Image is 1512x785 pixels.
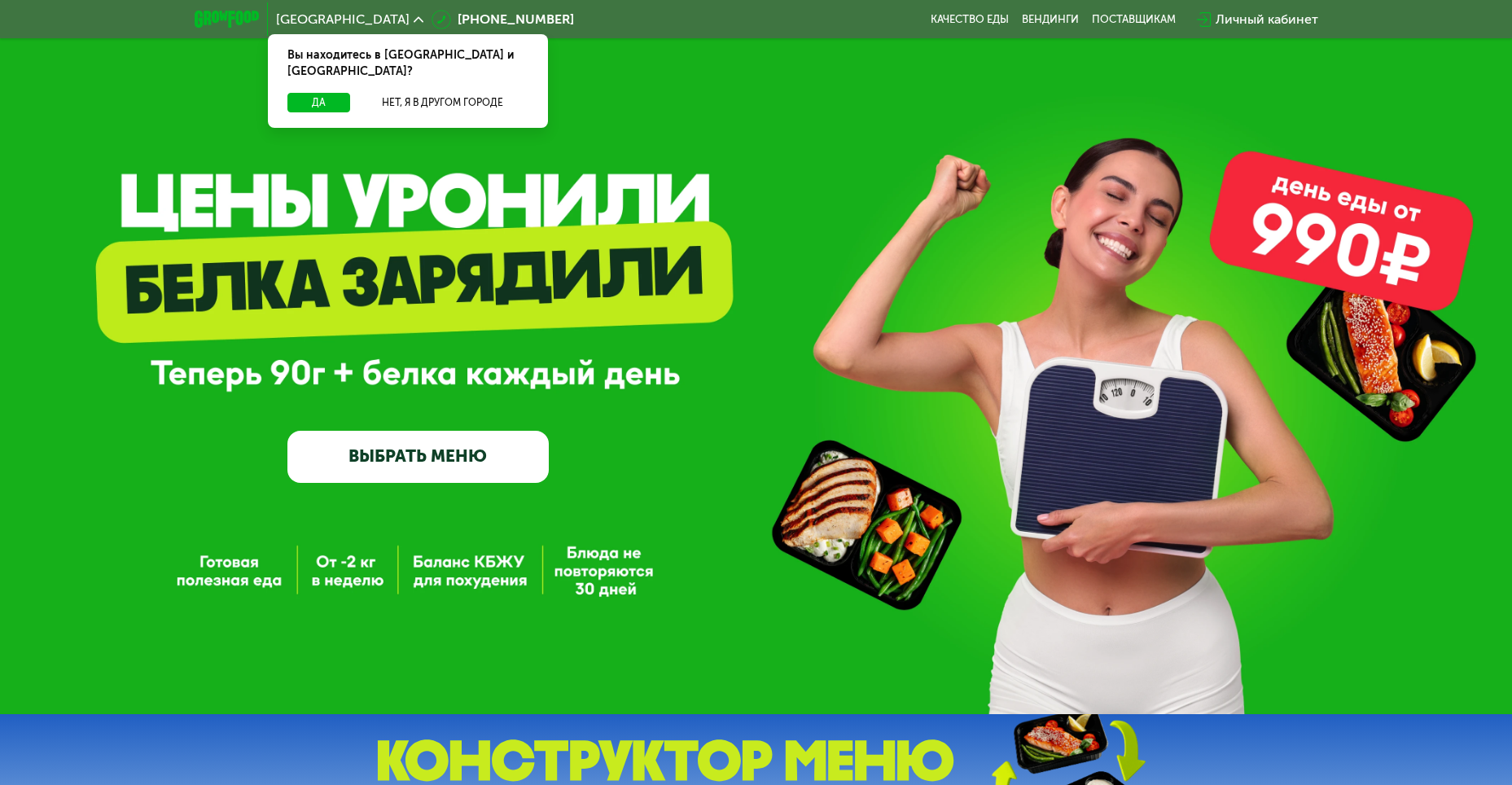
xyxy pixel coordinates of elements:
button: Да [287,93,350,112]
a: Вендинги [1022,13,1079,26]
button: Нет, я в другом городе [357,93,528,112]
a: [PHONE_NUMBER] [432,10,574,29]
a: ВЫБРАТЬ МЕНЮ [287,431,549,483]
div: Личный кабинет [1216,10,1318,29]
div: Вы находитесь в [GEOGRAPHIC_DATA] и [GEOGRAPHIC_DATA]? [268,34,548,93]
a: Качество еды [931,13,1009,26]
span: [GEOGRAPHIC_DATA] [276,13,410,26]
div: поставщикам [1092,13,1176,26]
